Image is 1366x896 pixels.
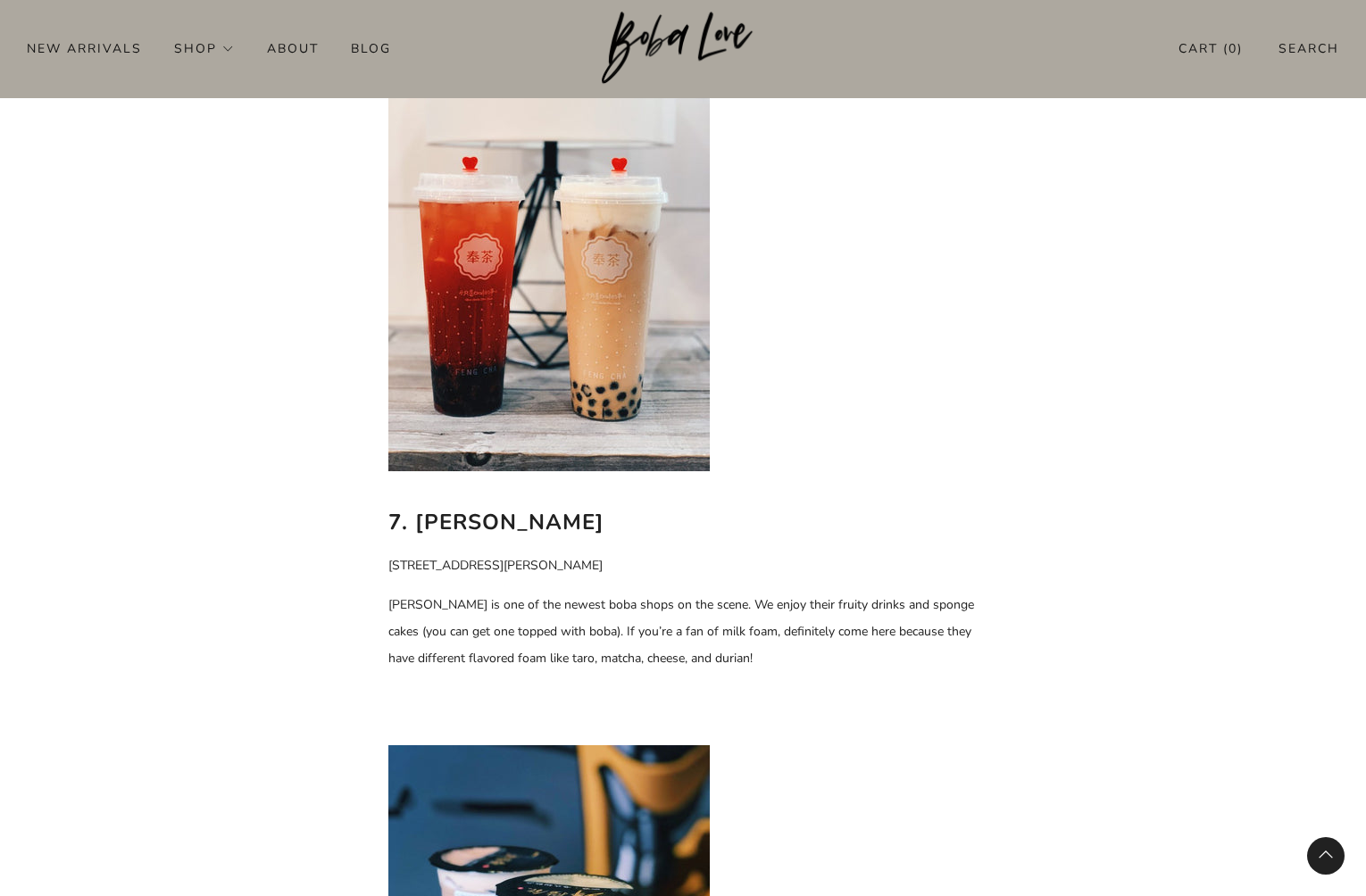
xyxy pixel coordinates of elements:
[267,34,319,62] a: About
[27,34,142,62] a: New Arrivals
[1179,34,1243,63] a: Cart
[388,592,978,672] p: [PERSON_NAME] is one of the newest boba shops on the scene. We enjoy their fruity drinks and spon...
[1279,34,1339,63] a: Search
[388,552,978,579] p: [STREET_ADDRESS][PERSON_NAME]
[602,12,765,85] img: Boba Love
[1229,40,1237,57] items-count: 0
[388,43,710,471] img: Feng Cha
[388,508,604,536] b: 7. [PERSON_NAME]
[174,34,235,62] a: Shop
[351,34,391,62] a: Blog
[1307,837,1345,875] back-to-top-button: Back to top
[602,12,765,86] a: Boba Love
